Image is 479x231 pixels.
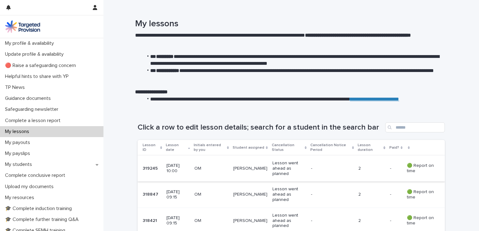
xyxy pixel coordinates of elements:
[3,151,35,157] p: My payslips
[311,166,346,171] p: -
[407,189,435,200] p: 🟢 Report on time
[272,142,303,153] p: Cancellation Status
[233,192,267,197] p: [PERSON_NAME]
[143,142,159,153] p: Lesson ID
[3,162,37,167] p: My students
[390,191,392,197] p: -
[233,218,267,223] p: [PERSON_NAME]
[143,191,160,197] p: 318847
[166,189,189,200] p: [DATE] 09:15
[272,213,306,228] p: Lesson went ahead as planned
[138,123,383,132] h1: Click a row to edit lesson details; search for a student in the search bar
[385,122,445,132] input: Search
[311,192,346,197] p: -
[389,144,399,151] p: Paid?
[3,184,59,190] p: Upload my documents
[407,163,435,174] p: 🟢 Report on time
[5,20,40,33] img: M5nRWzHhSzIhMunXDL62
[3,74,74,80] p: Helpful hints to share with YP
[194,142,225,153] p: Initials entered by you
[3,85,30,90] p: TP News
[3,129,34,135] p: My lessons
[390,165,392,171] p: -
[3,206,77,212] p: 🎓 Complete induction training
[390,217,392,223] p: -
[272,187,306,202] p: Lesson went ahead as planned
[143,217,158,223] p: 318421
[3,217,84,223] p: 🎓 Complete further training Q&A
[358,218,385,223] p: 2
[166,163,189,174] p: [DATE] 10:00
[407,215,435,226] p: 🟢 Report on time
[138,156,445,182] tr: 319245319245 [DATE] 10:00OM[PERSON_NAME]Lesson went ahead as planned-2-- 🟢 Report on time
[166,142,187,153] p: Lesson date
[3,172,70,178] p: Complete conclusive report
[358,192,385,197] p: 2
[358,142,382,153] p: Lesson duration
[358,166,385,171] p: 2
[3,95,56,101] p: Guidance documents
[272,161,306,176] p: Lesson went ahead as planned
[3,106,63,112] p: Safeguarding newsletter
[3,51,69,57] p: Update profile & availability
[135,19,442,29] h1: My lessons
[138,182,445,208] tr: 318847318847 [DATE] 09:15OM[PERSON_NAME]Lesson went ahead as planned-2-- 🟢 Report on time
[143,165,159,171] p: 319245
[233,144,264,151] p: Student assigned
[3,195,39,201] p: My resources
[3,63,81,69] p: 🔴 Raise a safeguarding concern
[310,142,350,153] p: Cancellation Notice Period
[3,140,35,146] p: My payouts
[194,192,228,197] p: OM
[3,118,66,124] p: Complete a lesson report
[233,166,267,171] p: [PERSON_NAME]
[3,40,59,46] p: My profile & availability
[194,166,228,171] p: OM
[166,215,189,226] p: [DATE] 09:15
[194,218,228,223] p: OM
[311,218,346,223] p: -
